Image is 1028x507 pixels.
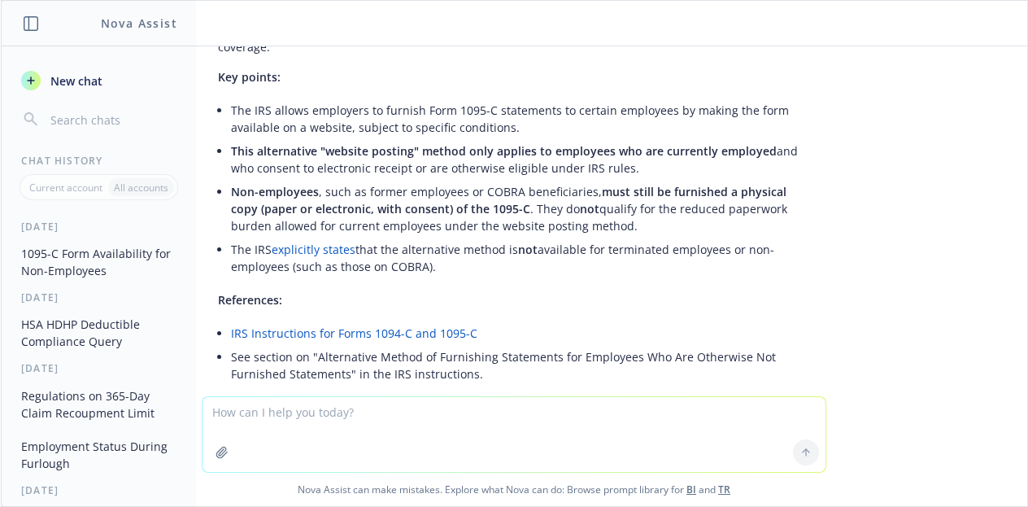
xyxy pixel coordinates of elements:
button: 1095-C Form Availability for Non-Employees [15,240,183,284]
div: [DATE] [2,220,196,234]
li: The IRS allows employers to furnish Form 1095-C statements to certain employees by making the for... [231,98,810,139]
button: New chat [15,66,183,95]
span: This alternative "website posting" method only applies to employees who are currently employed [231,143,777,159]
a: BI [686,483,696,496]
button: Employment Status During Furlough [15,433,183,477]
div: Chat History [2,154,196,168]
li: , such as former employees or COBRA beneficiaries, . They do qualify for the reduced paperwork bu... [231,180,810,238]
li: See section on "Alternative Method of Furnishing Statements for Employees Who Are Otherwise Not F... [231,345,810,386]
a: IRS Instructions for Forms 1094-C and 1095-C [231,326,477,341]
li: and who consent to electronic receipt or are otherwise eligible under IRS rules. [231,139,810,180]
h1: Nova Assist [101,15,177,32]
span: Nova Assist can make mistakes. Explore what Nova can do: Browse prompt library for and [7,473,1021,506]
div: [DATE] [2,361,196,375]
button: Regulations on 365-Day Claim Recoupment Limit [15,382,183,426]
a: TR [718,483,730,496]
span: References: [218,292,282,308]
span: New chat [47,72,102,90]
li: The IRS that the alternative method is available for terminated employees or non-employees (such ... [231,238,810,278]
span: not [580,201,599,216]
span: not [518,242,538,257]
span: Key points: [218,69,281,85]
button: HSA HDHP Deductible Compliance Query [15,311,183,355]
input: Search chats [47,108,176,131]
div: [DATE] [2,483,196,497]
span: Non-employees [231,184,319,199]
p: Current account [29,181,102,194]
a: explicitly states [272,242,355,257]
div: [DATE] [2,291,196,304]
p: All accounts [114,181,168,194]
